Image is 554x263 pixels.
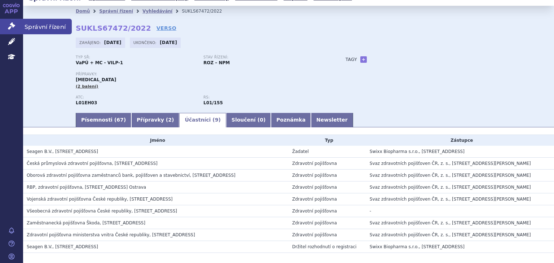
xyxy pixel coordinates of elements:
p: RS: [203,95,324,100]
a: Správní řízení [99,9,133,14]
strong: TUKATINIB [76,100,97,105]
span: Zdravotní pojišťovna ministerstva vnitra České republiky, Vinohradská 2577/178, Praha 3 - Vinohra... [27,232,195,237]
a: Poznámka [271,113,311,127]
a: Přípravky (2) [131,113,179,127]
a: Newsletter [311,113,353,127]
span: RBP, zdravotní pojišťovna, Michálkovická 967/108, Slezská Ostrava [27,185,146,190]
p: ATC: [76,95,196,100]
span: Zdravotní pojišťovna [292,197,337,202]
span: Swixx Biopharma s.r.o., [STREET_ADDRESS] [370,149,465,154]
span: Držitel rozhodnutí o registraci [292,244,356,249]
span: 9 [215,117,219,123]
span: Všeobecná zdravotní pojišťovna České republiky, Orlická 2020/4, Praha 3 [27,209,177,214]
span: [MEDICAL_DATA] [76,77,116,82]
strong: [DATE] [160,40,177,45]
span: Zdravotní pojišťovna [292,232,337,237]
span: (2 balení) [76,84,98,89]
span: Zdravotní pojišťovna [292,161,337,166]
p: Přípravky: [76,72,331,76]
span: Vojenská zdravotní pojišťovna České republiky, Drahobejlova 1404/4, Praha 9 [27,197,173,202]
span: 0 [260,117,263,123]
strong: ROZ – NPM [203,60,230,65]
span: Ukončeno: [133,40,158,45]
span: Zaměstnanecká pojišťovna Škoda, Husova 302, Mladá Boleslav [27,220,145,225]
th: Typ [289,135,366,146]
span: Svaz zdravotních pojišťoven ČR, z. s., [STREET_ADDRESS][PERSON_NAME] [370,220,531,225]
span: Svaz zdravotních pojišťoven ČR, z. s., [STREET_ADDRESS][PERSON_NAME] [370,197,531,202]
h3: Tagy [346,55,357,64]
span: - [370,209,371,214]
p: Stav řízení: [203,55,324,60]
p: Typ SŘ: [76,55,196,60]
a: Domů [76,9,90,14]
a: + [360,56,367,63]
span: Svaz zdravotních pojišťoven ČR, z. s., [STREET_ADDRESS][PERSON_NAME] [370,173,531,178]
span: Zahájeno: [79,40,102,45]
span: Svaz zdravotních pojišťoven ČR, z. s., [STREET_ADDRESS][PERSON_NAME] [370,232,531,237]
strong: VaPÚ + MC - VILP-1 [76,60,123,65]
span: Zdravotní pojišťovna [292,173,337,178]
span: Zdravotní pojišťovna [292,220,337,225]
span: Svaz zdravotních pojišťoven ČR, z. s., [STREET_ADDRESS][PERSON_NAME] [370,161,531,166]
span: Seagen B.V., Evert van de Beekstraat 1-140, Schiphol, NL [27,149,98,154]
a: VERSO [157,25,176,32]
a: Vyhledávání [142,9,172,14]
strong: tukatinib [203,100,223,105]
th: Zástupce [366,135,554,146]
a: Sloučení (0) [226,113,271,127]
a: Písemnosti (67) [76,113,131,127]
span: 2 [168,117,172,123]
strong: [DATE] [104,40,122,45]
th: Jméno [23,135,289,146]
a: Účastníci (9) [179,113,226,127]
span: Oborová zdravotní pojišťovna zaměstnanců bank, pojišťoven a stavebnictví, Roškotova 1225/1, Praha 4 [27,173,236,178]
span: Zdravotní pojišťovna [292,185,337,190]
li: SUKLS67472/2022 [182,6,231,17]
span: Swixx Biopharma s.r.o., [STREET_ADDRESS] [370,244,465,249]
span: Seagen B.V., Evert van de Beekstraat 1-140, Schiphol, NL [27,244,98,249]
span: Zdravotní pojišťovna [292,209,337,214]
span: Správní řízení [23,19,72,34]
span: Česká průmyslová zdravotní pojišťovna, Jeremenkova 161/11, Ostrava - Vítkovice [27,161,158,166]
span: Žadatel [292,149,309,154]
strong: SUKLS67472/2022 [76,24,151,32]
span: 67 [116,117,123,123]
span: Svaz zdravotních pojišťoven ČR, z. s., [STREET_ADDRESS][PERSON_NAME] [370,185,531,190]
